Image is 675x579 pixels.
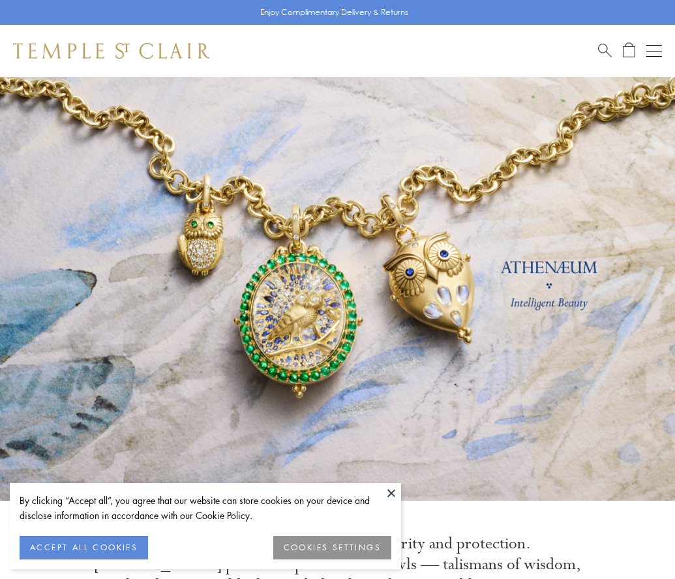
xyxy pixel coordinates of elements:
[646,43,662,59] button: Open navigation
[13,43,210,59] img: Temple St. Clair
[20,493,391,523] div: By clicking “Accept all”, you agree that our website can store cookies on your device and disclos...
[20,536,148,559] button: ACCEPT ALL COOKIES
[623,42,635,59] a: Open Shopping Bag
[260,6,408,19] p: Enjoy Complimentary Delivery & Returns
[598,42,612,59] a: Search
[273,536,391,559] button: COOKIES SETTINGS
